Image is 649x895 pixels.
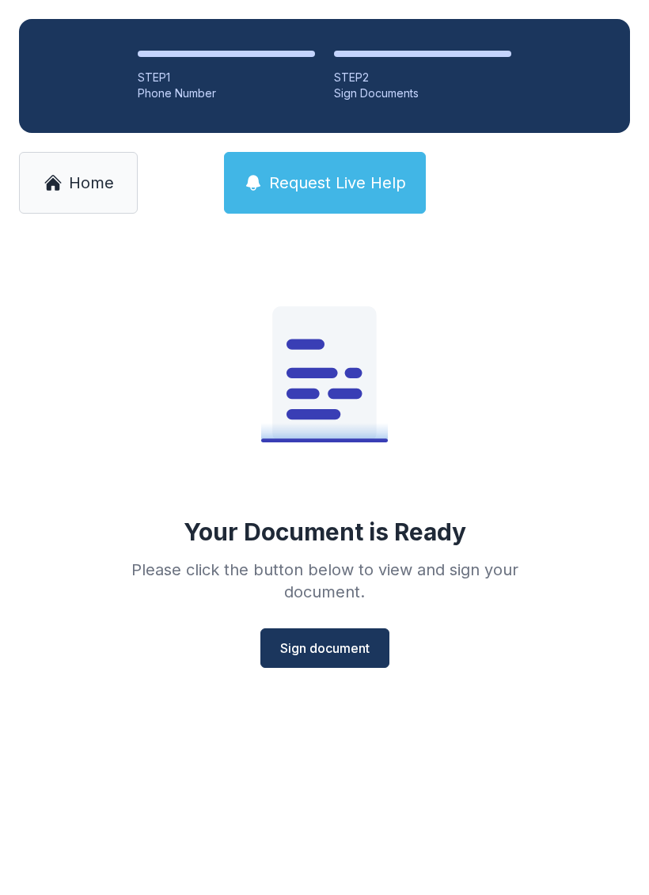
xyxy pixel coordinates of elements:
[97,559,552,603] div: Please click the button below to view and sign your document.
[334,85,511,101] div: Sign Documents
[184,518,466,546] div: Your Document is Ready
[69,172,114,194] span: Home
[269,172,406,194] span: Request Live Help
[280,639,370,658] span: Sign document
[334,70,511,85] div: STEP 2
[138,70,315,85] div: STEP 1
[138,85,315,101] div: Phone Number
